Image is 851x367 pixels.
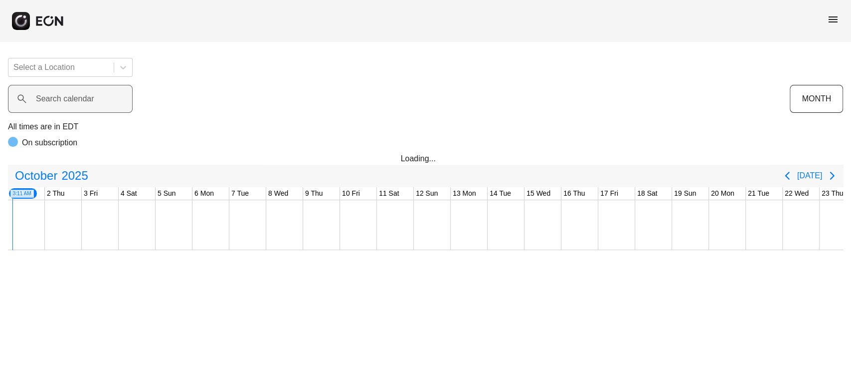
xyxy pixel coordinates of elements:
[635,187,659,200] div: 18 Sat
[672,187,698,200] div: 19 Sun
[22,137,77,149] p: On subscription
[820,187,845,200] div: 23 Thu
[36,93,94,105] label: Search calendar
[377,187,401,200] div: 11 Sat
[524,187,552,200] div: 15 Wed
[8,187,38,200] div: 1 Wed
[156,187,178,200] div: 5 Sun
[790,85,843,113] button: MONTH
[13,166,59,186] span: October
[746,187,771,200] div: 21 Tue
[783,187,811,200] div: 22 Wed
[709,187,736,200] div: 20 Mon
[266,187,290,200] div: 8 Wed
[561,187,587,200] div: 16 Thu
[797,167,822,185] button: [DATE]
[340,187,362,200] div: 10 Fri
[8,121,843,133] p: All times are in EDT
[9,166,94,186] button: October2025
[598,187,620,200] div: 17 Fri
[192,187,216,200] div: 6 Mon
[119,187,139,200] div: 4 Sat
[451,187,478,200] div: 13 Mon
[229,187,251,200] div: 7 Tue
[82,187,100,200] div: 3 Fri
[822,166,842,186] button: Next page
[827,13,839,25] span: menu
[777,166,797,186] button: Previous page
[45,187,67,200] div: 2 Thu
[59,166,90,186] span: 2025
[401,153,451,165] div: Loading...
[303,187,325,200] div: 9 Thu
[414,187,440,200] div: 12 Sun
[488,187,513,200] div: 14 Tue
